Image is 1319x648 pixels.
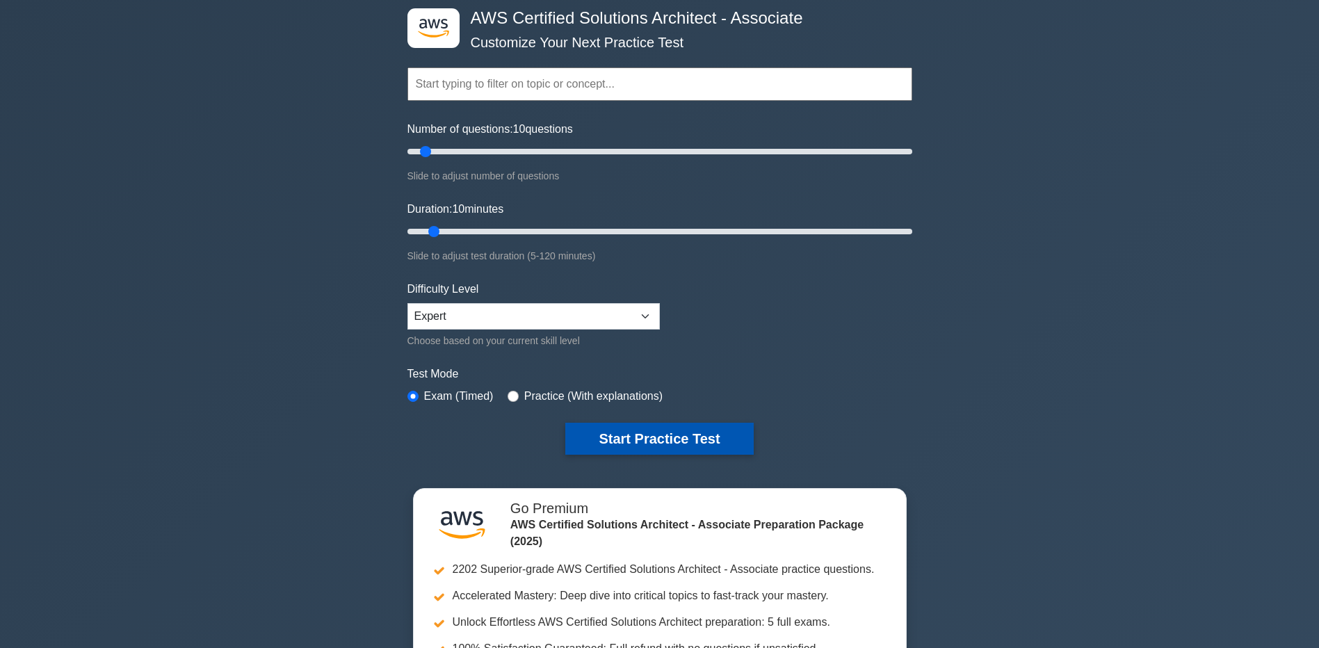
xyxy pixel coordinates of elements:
[407,248,912,264] div: Slide to adjust test duration (5-120 minutes)
[407,168,912,184] div: Slide to adjust number of questions
[452,203,464,215] span: 10
[513,123,526,135] span: 10
[424,388,494,405] label: Exam (Timed)
[407,281,479,298] label: Difficulty Level
[407,366,912,382] label: Test Mode
[407,67,912,101] input: Start typing to filter on topic or concept...
[407,121,573,138] label: Number of questions: questions
[407,332,660,349] div: Choose based on your current skill level
[407,201,504,218] label: Duration: minutes
[565,423,753,455] button: Start Practice Test
[524,388,663,405] label: Practice (With explanations)
[465,8,844,29] h4: AWS Certified Solutions Architect - Associate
